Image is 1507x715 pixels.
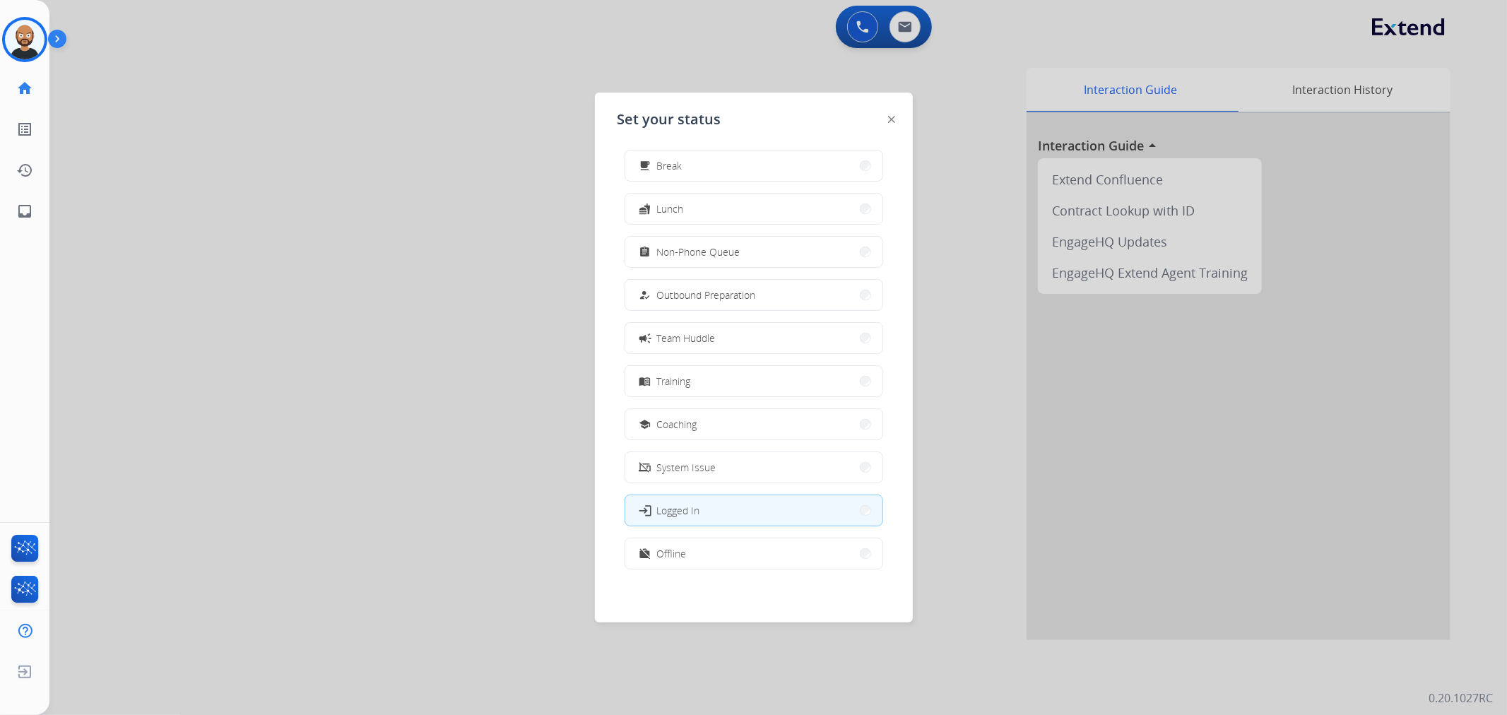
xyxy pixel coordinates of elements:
button: Offline [625,538,882,569]
img: avatar [5,20,45,59]
span: Coaching [657,417,697,432]
span: Logged In [657,503,700,518]
mat-icon: history [16,162,33,179]
button: Break [625,150,882,181]
button: System Issue [625,452,882,483]
button: Coaching [625,409,882,439]
span: Lunch [657,201,684,216]
mat-icon: home [16,80,33,97]
span: Outbound Preparation [657,288,756,302]
button: Logged In [625,495,882,526]
span: Training [657,374,691,389]
mat-icon: free_breakfast [639,160,651,172]
p: 0.20.1027RC [1429,690,1493,707]
mat-icon: campaign [637,331,651,345]
mat-icon: work_off [639,548,651,560]
button: Outbound Preparation [625,280,882,310]
span: Offline [657,546,687,561]
mat-icon: how_to_reg [639,289,651,301]
button: Team Huddle [625,323,882,353]
mat-icon: fastfood [639,203,651,215]
mat-icon: list_alt [16,121,33,138]
mat-icon: login [637,503,651,517]
img: close-button [888,116,895,123]
button: Non-Phone Queue [625,237,882,267]
mat-icon: inbox [16,203,33,220]
mat-icon: menu_book [639,375,651,387]
span: Set your status [617,110,721,129]
mat-icon: assignment [639,246,651,258]
mat-icon: school [639,418,651,430]
button: Lunch [625,194,882,224]
span: System Issue [657,460,716,475]
mat-icon: phonelink_off [639,461,651,473]
span: Team Huddle [657,331,716,345]
span: Break [657,158,682,173]
span: Non-Phone Queue [657,244,740,259]
button: Training [625,366,882,396]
